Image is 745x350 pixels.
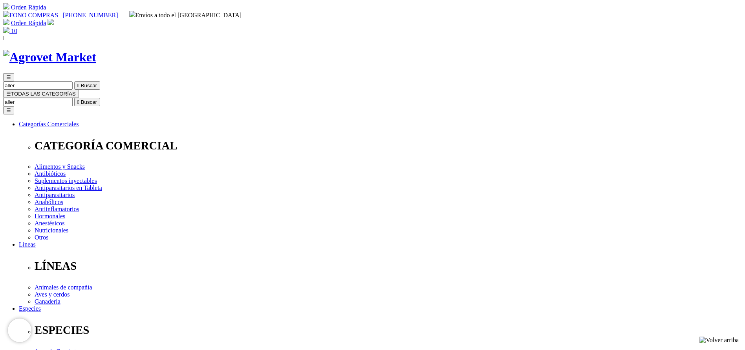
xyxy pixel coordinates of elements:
i:  [3,35,5,41]
input: Buscar [3,81,73,90]
a: Suplementos inyectables [35,177,97,184]
span: ☰ [6,74,11,80]
iframe: Brevo live chat [8,319,31,342]
img: Agrovet Market [3,50,96,64]
button: ☰ [3,73,14,81]
a: Especies [19,305,41,312]
img: phone.svg [3,11,9,17]
img: shopping-cart.svg [3,3,9,9]
img: delivery-truck.svg [129,11,135,17]
a: Orden Rápida [11,4,46,11]
span: 10 [11,28,17,34]
span: Buscar [81,83,97,88]
a: 10 [3,28,17,34]
a: FONO COMPRAS [3,12,58,18]
a: Antiparasitarios [35,192,75,198]
a: Otros [35,234,49,241]
a: Categorías Comerciales [19,121,79,127]
button: ☰TODAS LAS CATEGORÍAS [3,90,79,98]
i:  [77,99,79,105]
a: Hormonales [35,213,65,219]
a: Antibióticos [35,170,66,177]
img: user.svg [48,19,54,25]
a: Aves y cerdos [35,291,70,298]
a: Animales de compañía [35,284,92,291]
span: ☰ [6,91,11,97]
p: CATEGORÍA COMERCIAL [35,139,742,152]
span: Envíos a todo el [GEOGRAPHIC_DATA] [129,12,242,18]
a: Antiparasitarios en Tableta [35,184,102,191]
img: shopping-cart.svg [3,19,9,25]
img: shopping-bag.svg [3,27,9,33]
a: Nutricionales [35,227,68,234]
a: Acceda a su cuenta de cliente [48,20,54,26]
span: Buscar [81,99,97,105]
a: Ganadería [35,298,60,305]
button:  Buscar [74,98,100,106]
p: LÍNEAS [35,260,742,273]
a: Alimentos y Snacks [35,163,85,170]
input: Buscar [3,98,73,106]
i:  [77,83,79,88]
img: Volver arriba [699,337,739,344]
button: ☰ [3,106,14,114]
a: Anestésicos [35,220,64,227]
p: ESPECIES [35,324,742,337]
a: Anabólicos [35,199,63,205]
a: Líneas [19,241,36,248]
a: Antiinflamatorios [35,206,79,212]
button:  Buscar [74,81,100,90]
a: [PHONE_NUMBER] [63,12,118,18]
a: Orden Rápida [11,20,46,26]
